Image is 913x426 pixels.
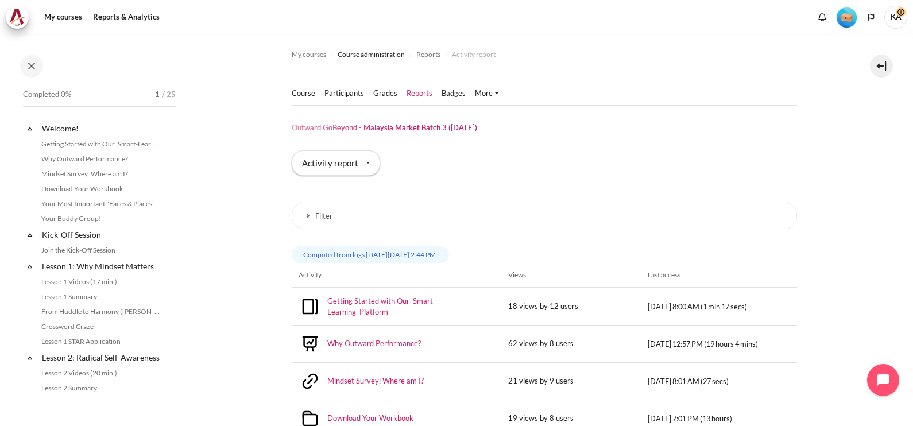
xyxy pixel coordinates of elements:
[38,366,163,380] a: Lesson 2 Videos (20 min.)
[24,229,36,241] span: Collapse
[38,152,163,166] a: Why Outward Performance?
[884,6,907,29] span: KA
[501,363,641,400] td: 21 views by 9 users
[837,7,857,28] img: Level #1
[832,6,861,28] a: Level #1
[299,295,322,318] img: Page
[23,89,71,100] span: Completed 0%
[814,9,831,26] div: Show notification window with no new notifications
[327,296,457,318] a: Getting Started with Our 'Smart-Learning' Platform
[40,6,86,29] a: My courses
[641,326,796,363] td: [DATE] 12:57 PM (19 hours 4 mins)
[24,352,36,363] span: Collapse
[6,6,34,29] a: Architeck Architeck
[299,370,322,393] img: URL
[641,363,796,400] td: [DATE] 8:01 AM (27 secs)
[884,6,907,29] a: User menu
[292,246,449,263] div: Computed from logs [DATE][DATE] 2:44 PM.
[40,258,163,274] a: Lesson 1: Why Mindset Matters
[38,275,163,289] a: Lesson 1 Videos (17 min.)
[442,88,466,99] a: Badges
[40,350,163,365] a: Lesson 2: Radical Self-Awareness
[38,167,163,181] a: Mindset Survey: Where am I?
[416,49,440,60] span: Reports
[862,9,880,26] button: Languages
[292,45,500,64] nav: Navigation bar
[38,335,163,348] a: Lesson 1 STAR Application
[327,375,424,387] a: Mindset Survey: Where am I?
[338,49,405,60] span: Course administration
[501,288,641,326] td: 18 views by 12 users
[89,6,164,29] a: Reports & Analytics
[38,182,163,196] a: Download Your Workbook
[155,89,160,100] span: 1
[641,263,796,288] th: Last access
[837,6,857,28] div: Level #1
[299,332,322,355] img: Lesson
[23,87,176,119] a: Completed 0% 1 / 25
[324,88,364,99] a: Participants
[501,326,641,363] td: 62 views by 8 users
[40,121,163,136] a: Welcome!
[292,263,501,288] th: Activity
[315,211,773,221] h3: Filter
[416,48,440,61] a: Reports
[327,413,413,424] a: Download Your Workbook
[452,48,496,61] a: Activity report
[327,338,421,350] a: Why Outward Performance?
[407,88,432,99] a: Reports
[40,227,163,242] a: Kick-Off Session
[641,288,796,326] td: [DATE] 8:00 AM (1 min 17 secs)
[38,290,163,304] a: Lesson 1 Summary
[38,137,163,151] a: Getting Started with Our 'Smart-Learning' Platform
[24,123,36,134] span: Collapse
[292,123,477,133] h1: Outward GoBeyond - Malaysia Market Batch 3 ([DATE])
[452,49,496,60] span: Activity report
[292,49,326,60] span: My courses
[38,320,163,334] a: Crossword Craze
[38,197,163,211] a: Your Most Important "Faces & Places"
[292,88,315,99] a: Course
[292,48,326,61] a: My courses
[475,88,498,99] a: More
[38,381,163,395] a: Lesson 2 Summary
[38,212,163,226] a: Your Buddy Group!
[24,261,36,272] span: Collapse
[38,243,163,257] a: Join the Kick-Off Session
[501,263,641,288] th: Views
[162,89,176,100] span: / 25
[292,150,380,176] div: Activity report
[9,9,25,26] img: Architeck
[38,305,163,319] a: From Huddle to Harmony ([PERSON_NAME]'s Story)
[373,88,397,99] a: Grades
